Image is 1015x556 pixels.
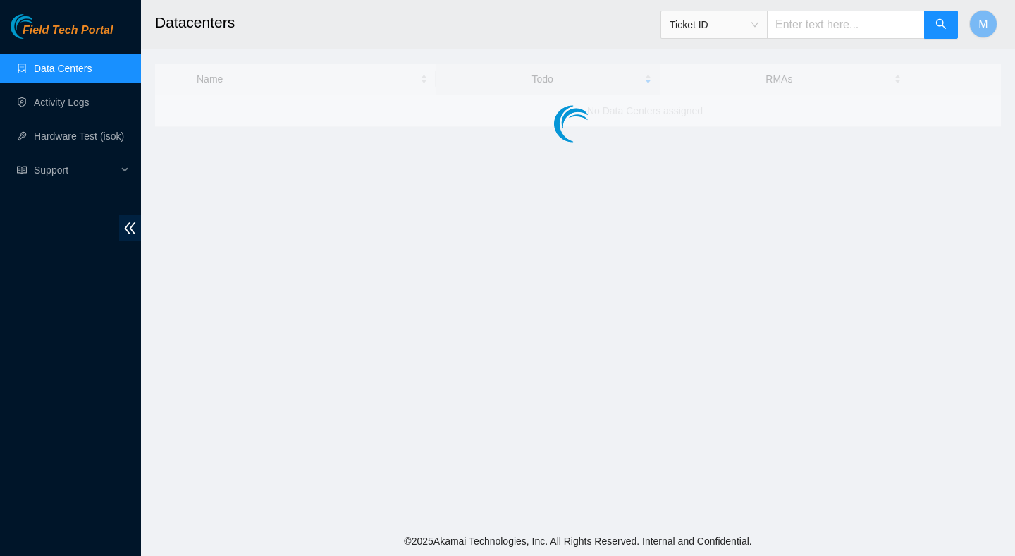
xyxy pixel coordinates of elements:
button: search [924,11,958,39]
input: Enter text here... [767,11,925,39]
span: M [978,16,988,33]
span: read [17,165,27,175]
a: Data Centers [34,63,92,74]
img: Akamai Technologies [11,14,71,39]
a: Activity Logs [34,97,90,108]
span: Support [34,156,117,184]
a: Hardware Test (isok) [34,131,124,142]
span: search [935,18,947,32]
span: Ticket ID [670,14,758,35]
footer: © 2025 Akamai Technologies, Inc. All Rights Reserved. Internal and Confidential. [141,526,1015,556]
button: M [969,10,997,38]
span: double-left [119,215,141,241]
span: Field Tech Portal [23,24,113,37]
a: Akamai TechnologiesField Tech Portal [11,25,113,44]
